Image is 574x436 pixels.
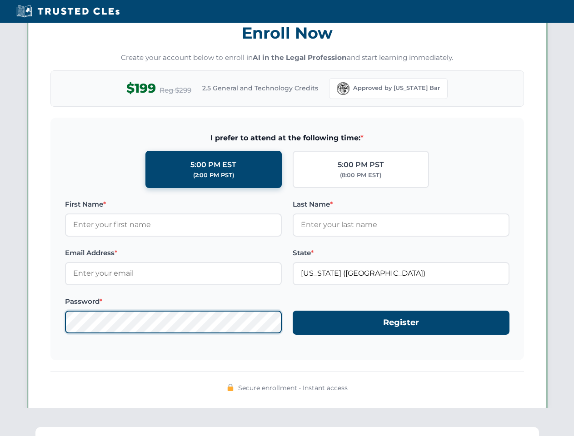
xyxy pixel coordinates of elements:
[293,248,509,258] label: State
[50,53,524,63] p: Create your account below to enroll in and start learning immediately.
[353,84,440,93] span: Approved by [US_STATE] Bar
[293,311,509,335] button: Register
[253,53,347,62] strong: AI in the Legal Profession
[193,171,234,180] div: (2:00 PM PST)
[65,213,282,236] input: Enter your first name
[65,248,282,258] label: Email Address
[293,213,509,236] input: Enter your last name
[293,262,509,285] input: Florida (FL)
[227,384,234,391] img: 🔒
[65,132,509,144] span: I prefer to attend at the following time:
[190,159,236,171] div: 5:00 PM EST
[337,82,349,95] img: Florida Bar
[50,19,524,47] h3: Enroll Now
[65,296,282,307] label: Password
[202,83,318,93] span: 2.5 General and Technology Credits
[126,78,156,99] span: $199
[65,199,282,210] label: First Name
[338,159,384,171] div: 5:00 PM PST
[65,262,282,285] input: Enter your email
[14,5,122,18] img: Trusted CLEs
[293,199,509,210] label: Last Name
[238,383,348,393] span: Secure enrollment • Instant access
[340,171,381,180] div: (8:00 PM EST)
[160,85,191,96] span: Reg $299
